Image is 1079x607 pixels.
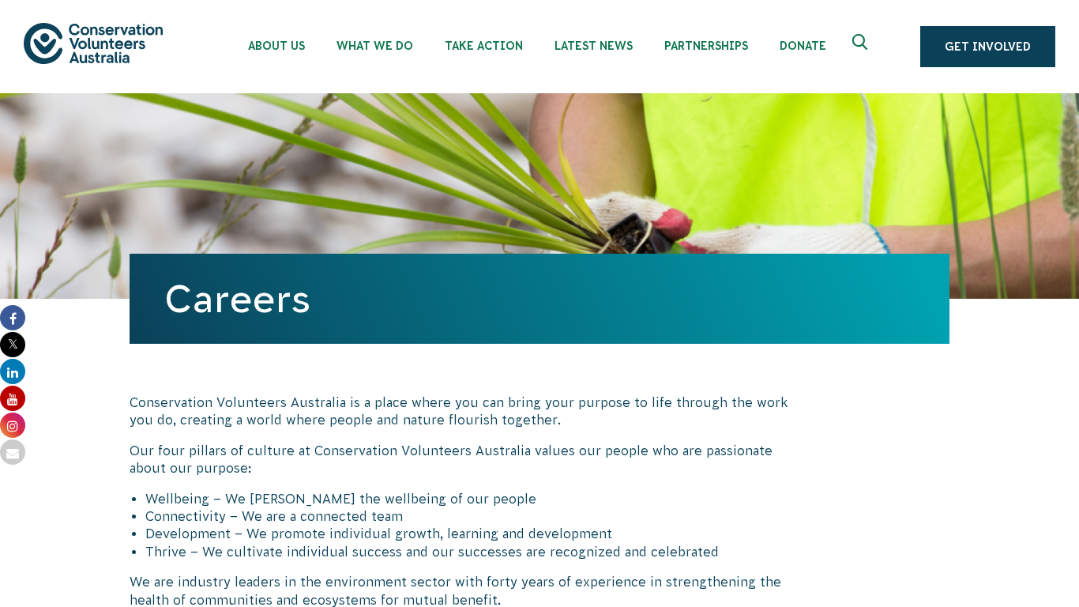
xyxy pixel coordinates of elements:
span: Donate [780,40,826,52]
span: Latest News [555,40,633,52]
li: Development – We promote individual growth, learning and development [145,525,807,542]
img: logo.svg [24,23,163,63]
span: Expand search box [852,34,872,59]
a: Get Involved [920,26,1055,67]
span: What We Do [336,40,413,52]
button: Expand search box Close search box [843,28,881,66]
li: Thrive – We cultivate individual success and our successes are recognized and celebrated [145,543,807,560]
li: Connectivity – We are a connected team [145,507,807,525]
p: Conservation Volunteers Australia is a place where you can bring your purpose to life through the... [130,394,807,429]
span: Partnerships [664,40,748,52]
span: Take Action [445,40,523,52]
span: About Us [248,40,305,52]
h1: Careers [164,277,915,320]
li: Wellbeing – We [PERSON_NAME] the wellbeing of our people [145,490,807,507]
p: Our four pillars of culture at Conservation Volunteers Australia values our people who are passio... [130,442,807,477]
